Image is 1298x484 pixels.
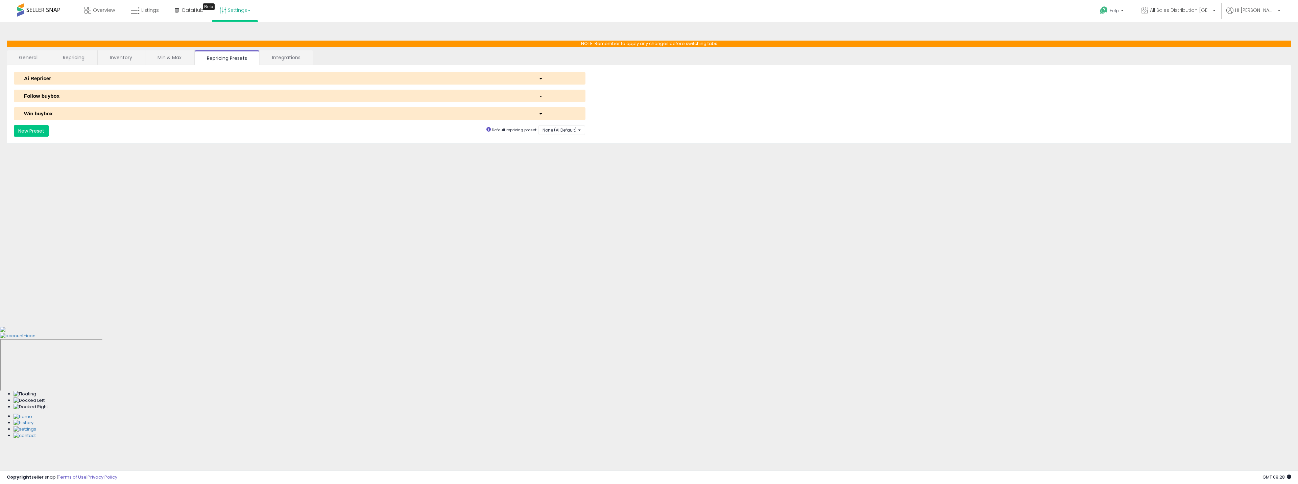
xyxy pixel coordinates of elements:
[182,7,203,14] span: DataHub
[195,50,259,65] a: Repricing Presets
[19,110,534,117] div: Win buybox
[19,75,534,82] div: Ai Repricer
[14,433,36,439] img: Contact
[14,426,36,433] img: Settings
[14,414,32,420] img: Home
[141,7,159,14] span: Listings
[14,397,45,404] img: Docked Left
[1110,8,1119,14] span: Help
[538,125,585,135] button: None (AI Default)
[543,127,577,133] span: None (AI Default)
[492,127,537,133] small: Default repricing preset:
[14,125,49,137] button: New Preset
[93,7,115,14] span: Overview
[203,3,215,10] div: Tooltip anchor
[14,391,36,397] img: Floating
[260,50,313,65] a: Integrations
[14,107,585,120] button: Win buybox
[1100,6,1108,15] i: Get Help
[14,420,33,426] img: History
[7,50,50,65] a: General
[14,90,585,102] button: Follow buybox
[1095,1,1130,22] a: Help
[19,92,534,99] div: Follow buybox
[51,50,97,65] a: Repricing
[7,41,1291,47] p: NOTE: Remember to apply any changes before switching tabs
[98,50,144,65] a: Inventory
[14,404,48,410] img: Docked Right
[1235,7,1276,14] span: Hi [PERSON_NAME]
[1150,7,1211,14] span: All Sales Distribution [GEOGRAPHIC_DATA]
[14,72,585,85] button: Ai Repricer
[1226,7,1280,22] a: Hi [PERSON_NAME]
[145,50,194,65] a: Min & Max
